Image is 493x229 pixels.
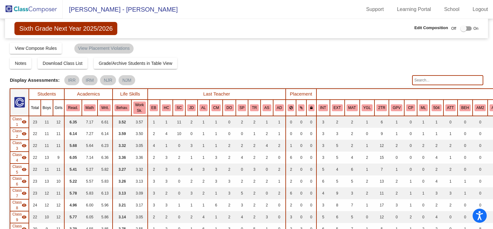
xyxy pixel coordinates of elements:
td: 4 [160,128,173,140]
td: 1 [160,140,173,152]
button: SC [175,104,183,111]
span: Download Class List [43,61,82,66]
th: Eric Biddle [148,100,160,116]
td: 4 [261,140,273,152]
td: 0 [473,152,488,164]
td: 5 [330,140,345,152]
button: ATT [445,104,456,111]
td: 1 [430,116,443,128]
td: 1 [417,116,430,128]
button: Math [84,104,96,111]
td: 3 [160,152,173,164]
td: 1 [185,152,197,164]
td: 2 [185,116,197,128]
td: 2 [273,164,286,175]
th: Last Teacher [148,89,286,100]
button: Read. [66,104,80,111]
th: Christopher MacGuigan [209,100,223,116]
button: CM [211,104,221,111]
td: 5 [330,175,345,187]
button: Writ. [99,104,111,111]
td: 0 [296,128,306,140]
button: AL [199,104,208,111]
th: Keep away students [286,100,296,116]
button: DO [225,104,234,111]
mat-icon: visibility [22,119,27,124]
td: 0 [458,140,473,152]
td: 3.32 [131,164,147,175]
td: 15 [374,152,389,164]
button: YGL [362,104,373,111]
span: On [474,26,479,31]
button: Download Class List [38,58,87,69]
td: 4 [330,164,345,175]
mat-chip: NJM [119,75,135,85]
td: 0 [473,140,488,152]
td: 6.14 [98,128,113,140]
button: JD [187,104,195,111]
td: 1 [198,128,209,140]
td: 0 [306,152,316,164]
mat-chip: NJR [100,75,116,85]
td: 2 [185,175,197,187]
td: 6.61 [98,116,113,128]
span: View Compose Rules [15,46,57,51]
td: 0 [173,140,185,152]
td: 2 [248,175,261,187]
td: 3.27 [113,164,131,175]
th: Maternity Leave [345,100,360,116]
td: 10 [173,128,185,140]
td: 0 [185,128,197,140]
td: 0 [473,164,488,175]
td: 3 [209,175,223,187]
td: 2 [286,164,296,175]
td: 13 [41,152,53,164]
td: 3 [198,164,209,175]
button: Notes [10,58,31,69]
td: 6 [286,152,296,164]
button: HC [162,104,171,111]
td: 1 [148,116,160,128]
td: 5.41 [64,164,82,175]
td: 4 [345,152,360,164]
td: 7.27 [82,128,98,140]
td: 2 [198,175,209,187]
span: Off [451,26,456,31]
td: 0 [458,164,473,175]
span: Edit Composition [414,25,448,31]
td: 3 [223,175,236,187]
td: 22 [29,128,40,140]
td: 0 [404,164,417,175]
button: AS [262,104,271,111]
a: Support [361,4,389,14]
td: 0 [458,128,473,140]
td: 2 [261,175,273,187]
td: 1 [360,116,375,128]
th: Attendance Issues [443,100,458,116]
td: 2 [223,140,236,152]
td: 0 [173,175,185,187]
td: 3.32 [113,140,131,152]
td: 22 [29,164,40,175]
button: BEH [459,104,471,111]
td: 10 [53,175,65,187]
td: 0 [417,152,430,164]
span: Class 4 [12,152,22,163]
td: 0 [306,175,316,187]
td: 23 [29,175,40,187]
td: 2 [345,140,360,152]
th: Placement [286,89,316,100]
td: 3.36 [113,152,131,164]
span: Class 2 [12,128,22,139]
td: 2 [430,164,443,175]
td: 9 [374,128,389,140]
td: 11 [41,164,53,175]
td: 4 [185,164,197,175]
td: 5.64 [82,140,98,152]
td: 9 [53,152,65,164]
td: 0 [443,116,458,128]
button: SP [238,104,246,111]
th: Amber LaVoie [198,100,209,116]
td: 3.50 [131,128,147,140]
td: 2 [286,175,296,187]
